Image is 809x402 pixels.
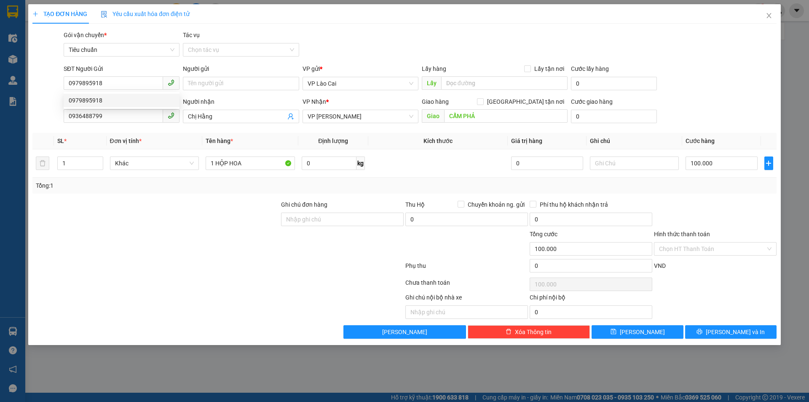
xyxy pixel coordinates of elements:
[36,181,312,190] div: Tổng: 1
[531,64,568,73] span: Lấy tận nơi
[183,64,299,73] div: Người gửi
[706,327,765,337] span: [PERSON_NAME] và In
[8,57,81,79] span: Gửi hàng Hạ Long: Hotline:
[32,11,87,17] span: TẠO ĐƠN HÀNG
[405,293,528,305] div: Ghi chú nội bộ nhà xe
[571,77,657,90] input: Cước lấy hàng
[69,43,174,56] span: Tiêu chuẩn
[444,109,568,123] input: Dọc đường
[183,32,200,38] label: Tác vụ
[620,327,665,337] span: [PERSON_NAME]
[686,138,715,144] span: Cước hàng
[587,133,683,149] th: Ghi chú
[36,156,49,170] button: delete
[308,110,413,123] span: VP Hạ Long
[590,156,679,170] input: Ghi Chú
[343,325,466,339] button: [PERSON_NAME]
[404,261,529,276] div: Phụ thu
[64,64,179,73] div: SĐT Người Gửi
[168,79,174,86] span: phone
[287,113,294,120] span: user-add
[281,201,327,208] label: Ghi chú đơn hàng
[356,156,365,170] span: kg
[422,109,444,123] span: Giao
[183,97,299,106] div: Người nhận
[308,77,413,90] span: VP Lào Cai
[464,200,528,209] span: Chuyển khoản ng. gửi
[511,156,583,170] input: 0
[404,278,529,293] div: Chưa thanh toán
[764,156,773,170] button: plus
[206,138,233,144] span: Tên hàng
[515,327,552,337] span: Xóa Thông tin
[423,138,453,144] span: Kích thước
[168,112,174,119] span: phone
[64,97,179,106] div: SĐT Người Nhận
[484,97,568,106] span: [GEOGRAPHIC_DATA] tận nơi
[405,201,425,208] span: Thu Hộ
[654,231,710,237] label: Hình thức thanh toán
[422,65,446,72] span: Lấy hàng
[101,11,190,17] span: Yêu cầu xuất hóa đơn điện tử
[696,329,702,335] span: printer
[115,157,194,170] span: Khác
[110,138,142,144] span: Đơn vị tính
[64,32,107,38] span: Gói vận chuyển
[101,11,107,18] img: icon
[206,156,295,170] input: VD: Bàn, Ghế
[571,110,657,123] input: Cước giao hàng
[592,325,683,339] button: save[PERSON_NAME]
[303,64,418,73] div: VP gửi
[32,11,38,17] span: plus
[422,76,441,90] span: Lấy
[9,4,79,22] strong: Công ty TNHH Phúc Xuyên
[318,138,348,144] span: Định lượng
[654,262,666,269] span: VND
[303,98,326,105] span: VP Nhận
[530,293,652,305] div: Chi phí nội bộ
[405,305,528,319] input: Nhập ghi chú
[536,200,611,209] span: Phí thu hộ khách nhận trả
[4,24,85,54] span: Gửi hàng [GEOGRAPHIC_DATA]: Hotline:
[422,98,449,105] span: Giao hàng
[18,40,84,54] strong: 0888 827 827 - 0848 827 827
[506,329,512,335] span: delete
[468,325,590,339] button: deleteXóa Thông tin
[382,327,427,337] span: [PERSON_NAME]
[611,329,616,335] span: save
[766,12,772,19] span: close
[281,213,404,226] input: Ghi chú đơn hàng
[757,4,781,28] button: Close
[441,76,568,90] input: Dọc đường
[530,231,557,237] span: Tổng cước
[511,138,542,144] span: Giá trị hàng
[571,98,613,105] label: Cước giao hàng
[4,32,85,47] strong: 024 3236 3236 -
[571,65,609,72] label: Cước lấy hàng
[765,160,773,167] span: plus
[57,138,64,144] span: SL
[685,325,777,339] button: printer[PERSON_NAME] và In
